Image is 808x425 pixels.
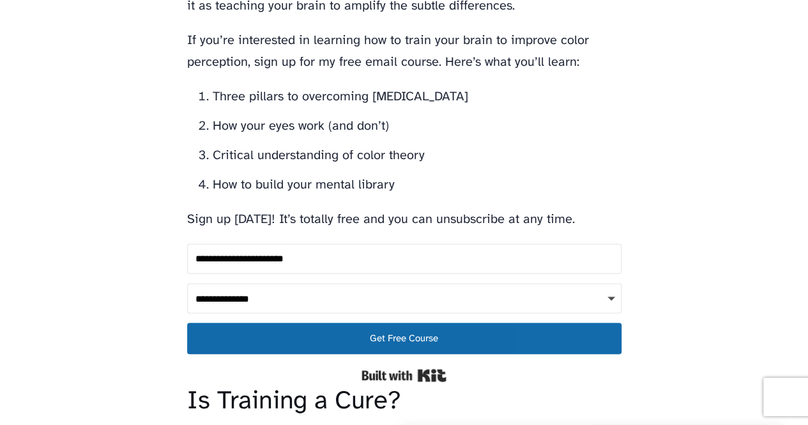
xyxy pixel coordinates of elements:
[187,30,621,73] p: If you’re interested in learning how to train your brain to improve color perception, sign up for...
[362,364,446,387] a: Built with Kit
[187,243,621,274] input: Email Address
[213,86,621,108] li: Three pillars to overcoming [MEDICAL_DATA]
[213,116,621,137] li: How your eyes work (and don’t)
[187,209,621,231] p: Sign up [DATE]! It’s totally free and you can unsubscribe at any time.
[213,145,621,167] li: Critical understanding of color theory
[187,387,621,415] h2: Is Training a Cure?
[187,323,621,355] button: Get Free Course
[213,174,621,196] li: How to build your mental library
